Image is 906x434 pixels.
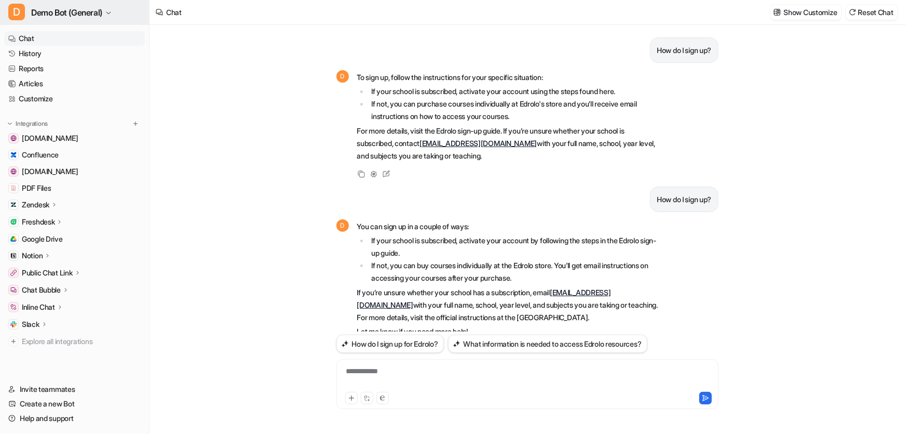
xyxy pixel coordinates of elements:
a: ConfluenceConfluence [4,148,145,162]
img: explore all integrations [8,336,19,347]
p: Freshdesk [22,217,55,227]
a: Chat [4,31,145,46]
a: [EMAIL_ADDRESS][DOMAIN_NAME] [357,288,611,309]
img: Zendesk [10,202,17,208]
img: Google Drive [10,236,17,242]
li: If not, you can purchase courses individually at Edrolo's store and you’ll receive email instruct... [369,98,661,123]
span: D [336,219,349,232]
span: Google Drive [22,234,63,244]
p: For more details, visit the Edrolo sign-up guide. If you’re unsure whether your school is subscri... [357,125,661,162]
img: menu_add.svg [132,120,139,127]
p: Notion [22,251,43,261]
a: www.airbnb.com[DOMAIN_NAME] [4,164,145,179]
img: Public Chat Link [10,270,17,276]
img: Notion [10,253,17,259]
span: PDF Files [22,183,51,193]
a: Explore all integrations [4,334,145,349]
a: Create a new Bot [4,397,145,411]
p: Let me know if you need more help! [357,325,661,338]
img: www.airbnb.com [10,168,17,175]
button: Show Customize [770,5,842,20]
a: www.atlassian.com[DOMAIN_NAME] [4,131,145,146]
p: To sign up, follow the instructions for your specific situation: [357,71,661,84]
img: Chat Bubble [10,287,17,293]
span: Demo Bot (General) [31,5,102,20]
img: PDF Files [10,185,17,191]
span: [DOMAIN_NAME] [22,133,78,143]
img: Confluence [10,152,17,158]
p: How do I sign up? [657,193,711,206]
a: Reports [4,61,145,76]
li: If not, you can buy courses individually at the Edrolo store. You’ll get email instructions on ac... [369,259,661,284]
p: Public Chat Link [22,268,73,278]
img: reset [849,8,856,16]
img: expand menu [6,120,13,127]
button: How do I sign up for Edrolo? [336,335,444,353]
img: Freshdesk [10,219,17,225]
a: PDF FilesPDF Files [4,181,145,195]
li: If your school is subscribed, activate your account using the steps found here. [369,85,661,98]
span: D [336,70,349,83]
button: Integrations [4,119,51,129]
p: Slack [22,319,39,330]
a: Articles [4,76,145,91]
a: Customize [4,91,145,106]
p: Inline Chat [22,302,55,312]
img: customize [774,8,781,16]
a: Invite teammates [4,382,145,397]
img: Inline Chat [10,304,17,310]
span: Confluence [22,150,59,160]
p: How do I sign up? [657,44,711,57]
p: Zendesk [22,200,49,210]
span: D [8,4,25,20]
a: Help and support [4,411,145,426]
p: You can sign up in a couple of ways: [357,220,661,233]
li: If your school is subscribed, activate your account by following the steps in the Edrolo sign-up ... [369,234,661,259]
a: History [4,46,145,61]
p: Chat Bubble [22,285,61,295]
a: Google DriveGoogle Drive [4,232,145,246]
p: Show Customize [784,7,837,18]
div: Chat [166,7,182,18]
img: www.atlassian.com [10,135,17,141]
span: [DOMAIN_NAME] [22,166,78,177]
button: What information is needed to access Edrolo resources? [448,335,647,353]
button: Reset Chat [846,5,898,20]
span: Explore all integrations [22,333,141,350]
p: If you’re unsure whether your school has a subscription, email with your full name, school, year ... [357,286,661,324]
img: Slack [10,321,17,327]
p: Integrations [16,120,48,128]
a: [EMAIL_ADDRESS][DOMAIN_NAME] [420,139,537,148]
